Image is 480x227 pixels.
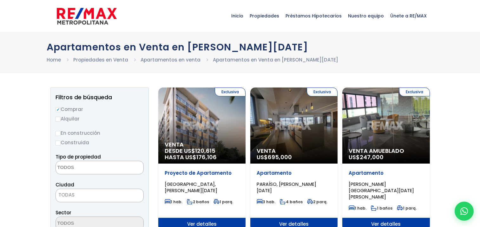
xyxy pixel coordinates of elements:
span: 2 baños [187,199,209,204]
span: Tipo de propiedad [56,153,101,160]
span: HASTA US$ [165,154,239,160]
span: Exclusiva [399,88,430,96]
textarea: Search [56,161,117,175]
p: Apartamento [349,170,423,176]
span: 1 parq. [214,199,233,204]
span: [GEOGRAPHIC_DATA], [PERSON_NAME][DATE] [165,181,217,194]
span: US$ [349,153,384,161]
span: Venta [257,148,331,154]
span: 695,000 [268,153,292,161]
span: TODAS [56,189,144,202]
span: TODAS [58,191,75,198]
input: Comprar [56,107,61,112]
span: TODAS [56,191,143,199]
a: Home [47,56,61,63]
span: 2 parq. [307,199,327,204]
span: Inicio [228,6,247,25]
span: Exclusiva [215,88,246,96]
span: Únete a RE/MAX [387,6,430,25]
span: DESDE US$ [165,148,239,160]
span: 3 hab. [257,199,275,204]
span: [PERSON_NAME][GEOGRAPHIC_DATA][DATE][PERSON_NAME] [349,181,414,200]
input: En construcción [56,131,61,136]
h2: Filtros de búsqueda [56,94,144,101]
label: Construida [56,139,144,146]
span: Propiedades [247,6,282,25]
span: Venta [165,141,239,148]
span: 1 hab. [349,205,366,211]
span: Préstamos Hipotecarios [282,6,345,25]
span: 1 hab. [165,199,182,204]
span: 120,615 [195,147,215,155]
span: Sector [56,209,71,216]
span: 1 parq. [397,205,417,211]
span: US$ [257,153,292,161]
span: 1 baños [371,205,392,211]
h1: Apartamentos en Venta en [PERSON_NAME][DATE] [47,42,434,53]
span: PARAÍSO, [PERSON_NAME][DATE] [257,181,316,194]
span: 176,106 [196,153,217,161]
a: Apartamentos en venta [141,56,201,63]
span: Nuestro equipo [345,6,387,25]
label: Alquilar [56,115,144,123]
span: 247,000 [360,153,384,161]
span: Exclusiva [307,88,338,96]
span: Venta Amueblado [349,148,423,154]
li: Apartamentos en Venta en [PERSON_NAME][DATE] [213,56,338,64]
input: Construida [56,140,61,146]
img: remax-metropolitana-logo [57,7,117,26]
input: Alquilar [56,117,61,122]
label: En construcción [56,129,144,137]
label: Comprar [56,105,144,113]
p: Apartamento [257,170,331,176]
span: 4 baños [280,199,303,204]
a: Propiedades en Venta [73,56,128,63]
span: Ciudad [56,181,74,188]
p: Proyecto de Apartamento [165,170,239,176]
